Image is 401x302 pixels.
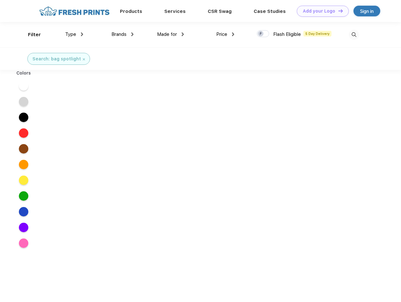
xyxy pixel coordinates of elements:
[120,8,142,14] a: Products
[111,31,127,37] span: Brands
[12,70,36,76] div: Colors
[338,9,343,13] img: DT
[303,8,335,14] div: Add your Logo
[157,31,177,37] span: Made for
[28,31,41,38] div: Filter
[353,6,380,16] a: Sign in
[32,56,81,62] div: Search: bag spotlight
[65,31,76,37] span: Type
[232,32,234,36] img: dropdown.png
[37,6,111,17] img: fo%20logo%202.webp
[303,31,331,36] span: 5 Day Delivery
[131,32,133,36] img: dropdown.png
[273,31,301,37] span: Flash Eligible
[83,58,85,60] img: filter_cancel.svg
[360,8,374,15] div: Sign in
[349,30,359,40] img: desktop_search.svg
[81,32,83,36] img: dropdown.png
[182,32,184,36] img: dropdown.png
[216,31,227,37] span: Price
